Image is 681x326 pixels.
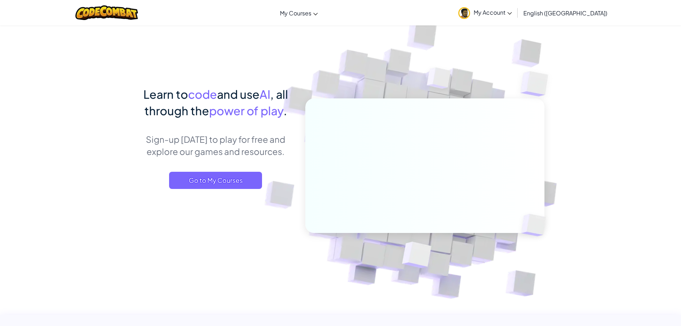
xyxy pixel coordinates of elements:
[455,1,515,24] a: My Account
[283,103,287,118] span: .
[384,227,448,286] img: Overlap cubes
[474,9,512,16] span: My Account
[509,199,563,251] img: Overlap cubes
[520,3,611,23] a: English ([GEOGRAPHIC_DATA])
[276,3,321,23] a: My Courses
[75,5,138,20] img: CodeCombat logo
[217,87,260,101] span: and use
[506,54,568,114] img: Overlap cubes
[137,133,295,157] p: Sign-up [DATE] to play for free and explore our games and resources.
[209,103,283,118] span: power of play
[458,7,470,19] img: avatar
[413,53,465,107] img: Overlap cubes
[523,9,607,17] span: English ([GEOGRAPHIC_DATA])
[188,87,217,101] span: code
[280,9,311,17] span: My Courses
[169,172,262,189] a: Go to My Courses
[260,87,270,101] span: AI
[143,87,188,101] span: Learn to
